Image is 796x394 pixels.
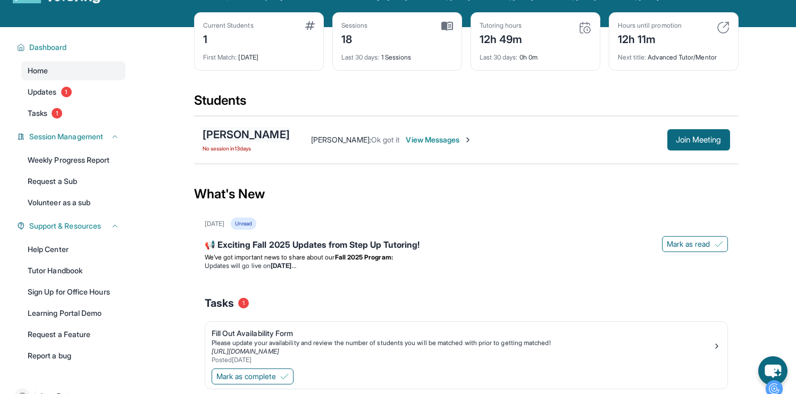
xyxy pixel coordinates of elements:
[341,47,453,62] div: 1 Sessions
[21,240,125,259] a: Help Center
[29,131,103,142] span: Session Management
[618,30,682,47] div: 12h 11m
[480,53,518,61] span: Last 30 days :
[341,53,380,61] span: Last 30 days :
[205,253,335,261] span: We’ve got important news to share about our
[25,131,119,142] button: Session Management
[21,82,125,102] a: Updates1
[667,129,730,150] button: Join Meeting
[205,262,728,270] li: Updates will go live on
[28,87,57,97] span: Updates
[21,261,125,280] a: Tutor Handbook
[203,53,237,61] span: First Match :
[194,171,739,217] div: What's New
[203,47,315,62] div: [DATE]
[21,172,125,191] a: Request a Sub
[194,92,739,115] div: Students
[216,371,276,382] span: Mark as complete
[271,262,296,270] strong: [DATE]
[480,21,523,30] div: Tutoring hours
[21,193,125,212] a: Volunteer as a sub
[341,30,368,47] div: 18
[212,356,713,364] div: Posted [DATE]
[717,21,730,34] img: card
[231,217,256,230] div: Unread
[21,104,125,123] a: Tasks1
[371,135,400,144] span: Ok got it
[406,135,472,145] span: View Messages
[480,47,591,62] div: 0h 0m
[203,21,254,30] div: Current Students
[618,47,730,62] div: Advanced Tutor/Mentor
[29,42,67,53] span: Dashboard
[61,87,72,97] span: 1
[335,253,393,261] strong: Fall 2025 Program:
[203,127,290,142] div: [PERSON_NAME]
[667,239,710,249] span: Mark as read
[21,282,125,301] a: Sign Up for Office Hours
[21,346,125,365] a: Report a bug
[203,30,254,47] div: 1
[21,61,125,80] a: Home
[205,322,727,366] a: Fill Out Availability FormPlease update your availability and review the number of students you w...
[618,21,682,30] div: Hours until promotion
[212,347,279,355] a: [URL][DOMAIN_NAME]
[238,298,249,308] span: 1
[676,137,722,143] span: Join Meeting
[341,21,368,30] div: Sessions
[305,21,315,30] img: card
[441,21,453,31] img: card
[212,368,294,384] button: Mark as complete
[280,372,289,381] img: Mark as complete
[21,304,125,323] a: Learning Portal Demo
[212,339,713,347] div: Please update your availability and review the number of students you will be matched with prior ...
[579,21,591,34] img: card
[464,136,472,144] img: Chevron-Right
[28,108,47,119] span: Tasks
[29,221,101,231] span: Support & Resources
[758,356,787,385] button: chat-button
[205,238,728,253] div: 📢 Exciting Fall 2025 Updates from Step Up Tutoring!
[212,328,713,339] div: Fill Out Availability Form
[21,150,125,170] a: Weekly Progress Report
[480,30,523,47] div: 12h 49m
[205,220,224,228] div: [DATE]
[21,325,125,344] a: Request a Feature
[311,135,371,144] span: [PERSON_NAME] :
[28,65,48,76] span: Home
[203,144,290,153] span: No session in 13 days
[25,221,119,231] button: Support & Resources
[618,53,647,61] span: Next title :
[662,236,728,252] button: Mark as read
[52,108,62,119] span: 1
[205,296,234,311] span: Tasks
[25,42,119,53] button: Dashboard
[715,240,723,248] img: Mark as read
